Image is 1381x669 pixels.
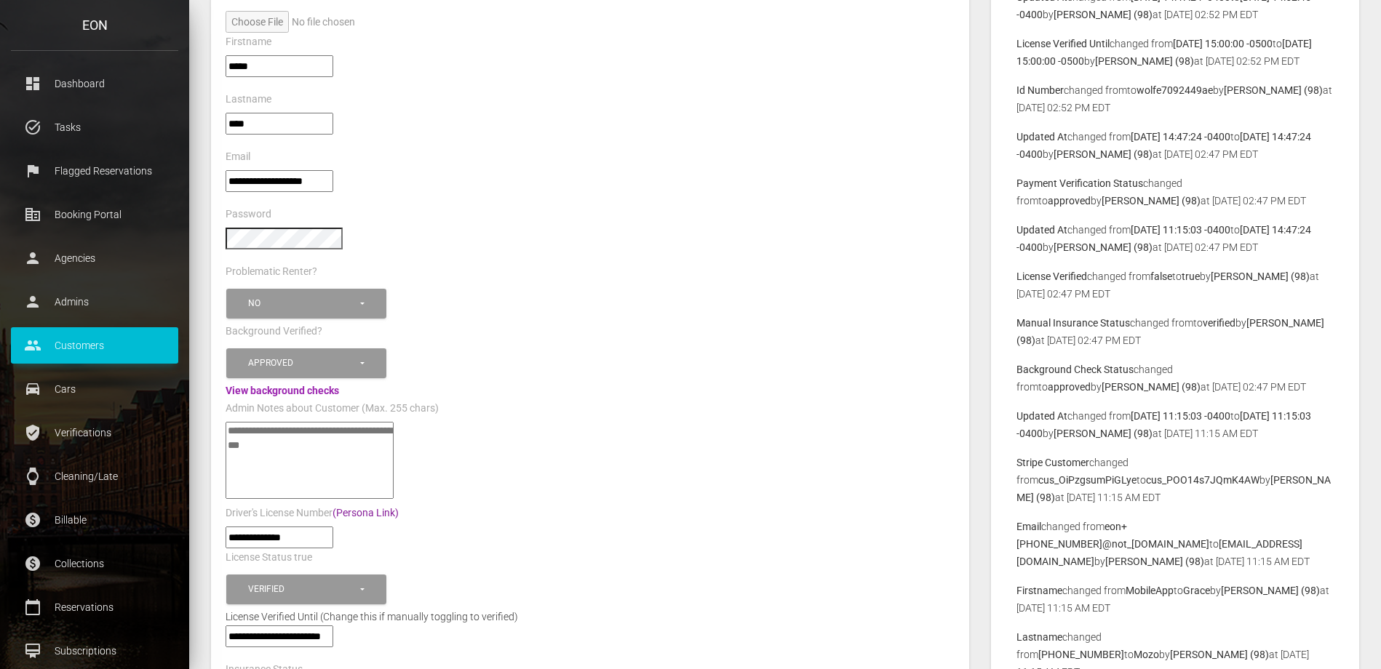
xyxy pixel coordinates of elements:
b: Email [1016,521,1041,532]
label: Problematic Renter? [226,265,317,279]
a: calendar_today Reservations [11,589,178,625]
a: drive_eta Cars [11,371,178,407]
p: Reservations [22,596,167,618]
b: License Verified Until [1016,38,1110,49]
p: Booking Portal [22,204,167,225]
b: Firstname [1016,585,1062,596]
button: Approved [226,348,386,378]
a: (Persona Link) [333,507,399,518]
b: [DATE] 11:15:03 -0400 [1131,224,1230,236]
b: wolfe7092449ae [1137,84,1213,96]
b: true [1182,271,1200,282]
a: paid Billable [11,502,178,538]
p: changed from to by at [DATE] 11:15 AM EDT [1016,454,1334,506]
p: changed from to by at [DATE] 02:47 PM EDT [1016,175,1334,209]
b: approved [1048,195,1091,207]
div: License Verified Until (Change this if manually toggling to verified) [215,608,966,625]
a: watch Cleaning/Late [11,458,178,494]
p: changed from to by at [DATE] 11:15 AM EDT [1016,407,1334,442]
b: Grace [1183,585,1210,596]
p: Tasks [22,116,167,138]
a: View background checks [226,385,339,396]
p: Cleaning/Late [22,465,167,487]
label: Driver's License Number [226,506,399,521]
a: person Admins [11,284,178,320]
b: Payment Verification Status [1016,177,1143,189]
b: [PERSON_NAME] (98) [1054,148,1153,160]
b: [PERSON_NAME] (98) [1170,649,1269,660]
p: changed from to by at [DATE] 02:52 PM EDT [1016,35,1334,70]
b: [PERSON_NAME] (98) [1224,84,1323,96]
label: Firstname [226,35,271,49]
p: Subscriptions [22,640,167,662]
b: [PERSON_NAME] (98) [1102,195,1201,207]
b: approved [1048,381,1091,393]
b: [PHONE_NUMBER] [1038,649,1124,660]
label: Background Verified? [226,324,322,339]
a: paid Collections [11,545,178,582]
b: [DATE] 15:00:00 -0500 [1173,38,1273,49]
b: eon+[PHONE_NUMBER]@not_[DOMAIN_NAME] [1016,521,1209,550]
label: Lastname [226,92,271,107]
b: Lastname [1016,631,1062,643]
a: card_membership Subscriptions [11,633,178,669]
div: Verified [248,583,358,596]
a: flag Flagged Reservations [11,153,178,189]
b: false [1150,271,1172,282]
a: people Customers [11,327,178,364]
p: Billable [22,509,167,531]
label: Email [226,150,250,164]
p: changed from to by at [DATE] 02:52 PM EDT [1016,81,1334,116]
b: Updated At [1016,131,1067,143]
p: changed from to by at [DATE] 02:47 PM EDT [1016,361,1334,396]
b: Manual Insurance Status [1016,317,1130,329]
b: [PERSON_NAME] (98) [1105,556,1204,567]
label: Admin Notes about Customer (Max. 255 chars) [226,401,439,416]
button: Verified [226,574,386,604]
p: Customers [22,334,167,356]
p: changed from to by at [DATE] 02:47 PM EDT [1016,314,1334,349]
b: [PERSON_NAME] (98) [1054,241,1153,253]
b: cus_POO14s7JQmK4AW [1146,474,1259,486]
p: changed from to by at [DATE] 02:47 PM EDT [1016,221,1334,256]
label: License Status true [226,550,312,565]
p: changed from to by at [DATE] 11:15 AM EDT [1016,582,1334,617]
p: Agencies [22,247,167,269]
b: Id Number [1016,84,1064,96]
p: Flagged Reservations [22,160,167,182]
p: changed from to by at [DATE] 02:47 PM EDT [1016,268,1334,303]
a: verified_user Verifications [11,414,178,451]
b: Mozo [1134,649,1159,660]
b: Stripe Customer [1016,457,1089,468]
b: [DATE] 14:47:24 -0400 [1131,131,1230,143]
div: No [248,297,358,310]
b: Updated At [1016,410,1067,422]
button: No [226,289,386,319]
b: [PERSON_NAME] (98) [1102,381,1201,393]
a: task_alt Tasks [11,109,178,145]
b: Background Check Status [1016,364,1134,375]
b: License Verified [1016,271,1087,282]
b: [DATE] 11:15:03 -0400 [1131,410,1230,422]
p: changed from to by at [DATE] 11:15 AM EDT [1016,518,1334,570]
a: corporate_fare Booking Portal [11,196,178,233]
p: changed from to by at [DATE] 02:47 PM EDT [1016,128,1334,163]
b: cus_OiPzgsumPiGLye [1038,474,1137,486]
b: verified [1203,317,1235,329]
p: Admins [22,291,167,313]
b: MobileApp [1126,585,1174,596]
div: Approved [248,357,358,369]
p: Collections [22,553,167,574]
b: [PERSON_NAME] (98) [1211,271,1310,282]
p: Cars [22,378,167,400]
p: Dashboard [22,73,167,95]
label: Password [226,207,271,222]
a: person Agencies [11,240,178,276]
b: [PERSON_NAME] (98) [1054,428,1153,439]
b: Updated At [1016,224,1067,236]
b: [PERSON_NAME] (98) [1221,585,1320,596]
p: Verifications [22,422,167,444]
a: dashboard Dashboard [11,65,178,102]
b: [PERSON_NAME] (98) [1054,9,1153,20]
b: [PERSON_NAME] (98) [1095,55,1194,67]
